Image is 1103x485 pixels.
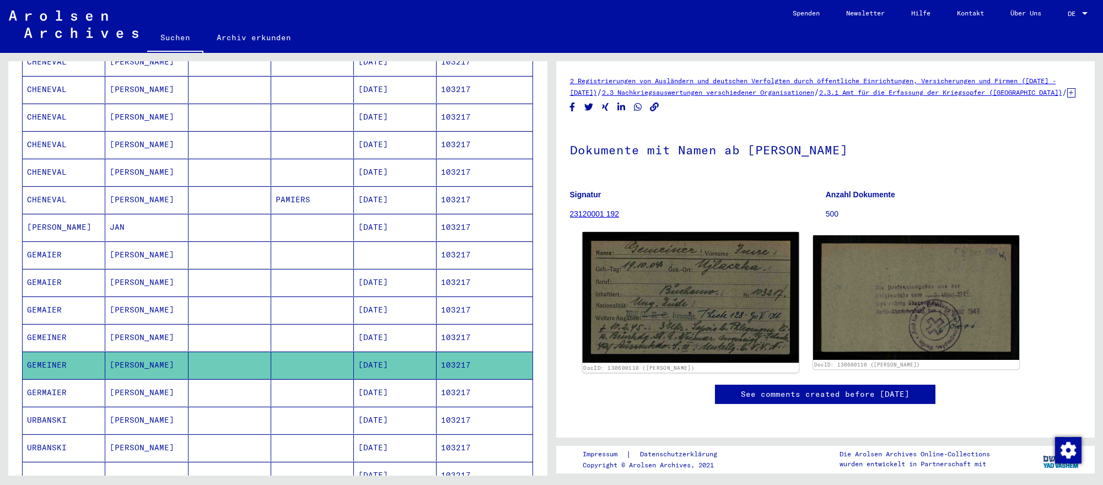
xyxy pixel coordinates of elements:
[1062,87,1067,97] span: /
[105,159,188,186] mat-cell: [PERSON_NAME]
[23,76,105,103] mat-cell: CHENEVAL
[437,48,532,76] mat-cell: 103217
[23,407,105,434] mat-cell: URBANSKI
[583,460,730,470] p: Copyright © Arolsen Archives, 2021
[826,190,895,199] b: Anzahl Dokumente
[354,269,437,296] mat-cell: [DATE]
[1055,437,1082,464] img: Zustimmung ändern
[105,214,188,241] mat-cell: JAN
[840,459,990,469] p: wurden entwickelt in Partnerschaft mit
[583,449,626,460] a: Impressum
[23,324,105,351] mat-cell: GEMEINER
[105,241,188,268] mat-cell: [PERSON_NAME]
[437,297,532,324] mat-cell: 103217
[354,104,437,131] mat-cell: [DATE]
[105,186,188,213] mat-cell: [PERSON_NAME]
[583,364,695,371] a: DocID: 130600110 ([PERSON_NAME])
[105,324,188,351] mat-cell: [PERSON_NAME]
[437,104,532,131] mat-cell: 103217
[570,77,1056,96] a: 2 Registrierungen von Ausländern und deutschen Verfolgten durch öffentliche Einrichtungen, Versic...
[840,449,990,459] p: Die Arolsen Archives Online-Collections
[632,100,644,114] button: Share on WhatsApp
[23,297,105,324] mat-cell: GEMAIER
[354,214,437,241] mat-cell: [DATE]
[354,131,437,158] mat-cell: [DATE]
[105,48,188,76] mat-cell: [PERSON_NAME]
[597,87,602,97] span: /
[23,379,105,406] mat-cell: GERMAIER
[105,379,188,406] mat-cell: [PERSON_NAME]
[23,186,105,213] mat-cell: CHENEVAL
[354,434,437,461] mat-cell: [DATE]
[354,159,437,186] mat-cell: [DATE]
[105,297,188,324] mat-cell: [PERSON_NAME]
[570,125,1082,173] h1: Dokumente mit Namen ab [PERSON_NAME]
[354,76,437,103] mat-cell: [DATE]
[437,241,532,268] mat-cell: 103217
[437,76,532,103] mat-cell: 103217
[23,241,105,268] mat-cell: GEMAIER
[437,159,532,186] mat-cell: 103217
[437,352,532,379] mat-cell: 103217
[813,235,1019,360] img: 002.jpg
[437,214,532,241] mat-cell: 103217
[567,100,578,114] button: Share on Facebook
[105,131,188,158] mat-cell: [PERSON_NAME]
[1054,436,1081,463] div: Zustimmung ändern
[649,100,660,114] button: Copy link
[23,48,105,76] mat-cell: CHENEVAL
[23,104,105,131] mat-cell: CHENEVAL
[354,324,437,351] mat-cell: [DATE]
[354,407,437,434] mat-cell: [DATE]
[741,389,910,400] a: See comments created before [DATE]
[602,88,814,96] a: 2.3 Nachkriegsauswertungen verschiedener Organisationen
[826,208,1081,220] p: 500
[9,10,138,38] img: Arolsen_neg.svg
[437,379,532,406] mat-cell: 103217
[1068,10,1080,18] span: DE
[105,352,188,379] mat-cell: [PERSON_NAME]
[582,232,798,363] img: 001.jpg
[437,186,532,213] mat-cell: 103217
[583,449,730,460] div: |
[23,214,105,241] mat-cell: [PERSON_NAME]
[105,434,188,461] mat-cell: [PERSON_NAME]
[437,324,532,351] mat-cell: 103217
[354,297,437,324] mat-cell: [DATE]
[437,407,532,434] mat-cell: 103217
[203,24,304,51] a: Archiv erkunden
[814,87,819,97] span: /
[819,88,1062,96] a: 2.3.1 Amt für die Erfassung der Kriegsopfer ([GEOGRAPHIC_DATA])
[105,407,188,434] mat-cell: [PERSON_NAME]
[437,434,532,461] mat-cell: 103217
[1041,445,1082,473] img: yv_logo.png
[600,100,611,114] button: Share on Xing
[616,100,627,114] button: Share on LinkedIn
[631,449,730,460] a: Datenschutzerklärung
[147,24,203,53] a: Suchen
[105,104,188,131] mat-cell: [PERSON_NAME]
[23,269,105,296] mat-cell: GEMAIER
[570,190,601,199] b: Signatur
[437,269,532,296] mat-cell: 103217
[814,362,920,368] a: DocID: 130600110 ([PERSON_NAME])
[354,186,437,213] mat-cell: [DATE]
[354,352,437,379] mat-cell: [DATE]
[271,186,354,213] mat-cell: PAMIERS
[583,100,595,114] button: Share on Twitter
[354,379,437,406] mat-cell: [DATE]
[23,434,105,461] mat-cell: URBANSKI
[23,352,105,379] mat-cell: GEMEINER
[23,159,105,186] mat-cell: CHENEVAL
[570,209,620,218] a: 23120001 192
[105,269,188,296] mat-cell: [PERSON_NAME]
[105,76,188,103] mat-cell: [PERSON_NAME]
[23,131,105,158] mat-cell: CHENEVAL
[354,48,437,76] mat-cell: [DATE]
[437,131,532,158] mat-cell: 103217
